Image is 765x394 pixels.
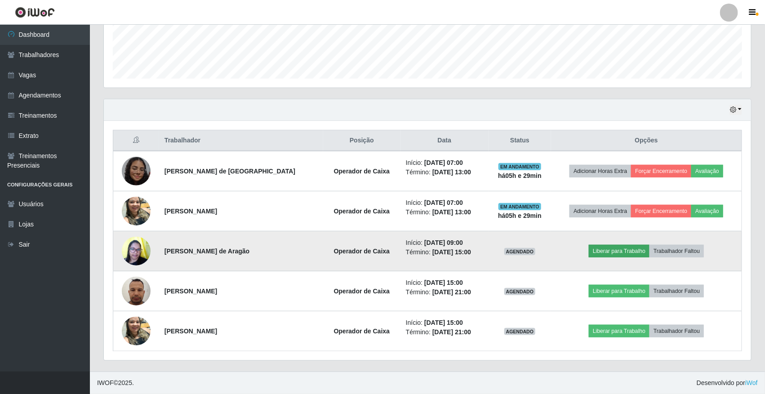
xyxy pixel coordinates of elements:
[122,232,151,270] img: 1632390182177.jpeg
[97,378,134,388] span: © 2025 .
[498,212,542,219] strong: há 05 h e 29 min
[649,325,704,337] button: Trabalhador Faltou
[165,288,217,295] strong: [PERSON_NAME]
[97,379,114,386] span: IWOF
[569,205,631,217] button: Adicionar Horas Extra
[122,157,151,186] img: 1742135666821.jpeg
[424,199,463,206] time: [DATE] 07:00
[631,205,691,217] button: Forçar Encerramento
[406,318,483,328] li: Início:
[589,245,649,257] button: Liberar para Trabalho
[334,208,390,215] strong: Operador de Caixa
[406,158,483,168] li: Início:
[489,130,552,151] th: Status
[334,288,390,295] strong: Operador de Caixa
[406,328,483,337] li: Término:
[15,7,55,18] img: CoreUI Logo
[631,165,691,177] button: Forçar Encerramento
[424,159,463,166] time: [DATE] 07:00
[424,279,463,286] time: [DATE] 15:00
[589,285,649,297] button: Liberar para Trabalho
[589,325,649,337] button: Liberar para Trabalho
[406,198,483,208] li: Início:
[334,328,390,335] strong: Operador de Caixa
[432,328,471,336] time: [DATE] 21:00
[406,168,483,177] li: Término:
[122,312,151,350] img: 1745102593554.jpeg
[165,208,217,215] strong: [PERSON_NAME]
[432,288,471,296] time: [DATE] 21:00
[424,239,463,246] time: [DATE] 09:00
[569,165,631,177] button: Adicionar Horas Extra
[406,208,483,217] li: Término:
[165,168,295,175] strong: [PERSON_NAME] de [GEOGRAPHIC_DATA]
[649,245,704,257] button: Trabalhador Faltou
[432,208,471,216] time: [DATE] 13:00
[406,248,483,257] li: Término:
[165,328,217,335] strong: [PERSON_NAME]
[424,319,463,326] time: [DATE] 15:00
[697,378,758,388] span: Desenvolvido por
[498,203,541,210] span: EM ANDAMENTO
[334,168,390,175] strong: Operador de Caixa
[400,130,489,151] th: Data
[432,168,471,176] time: [DATE] 13:00
[691,205,723,217] button: Avaliação
[504,328,536,335] span: AGENDADO
[498,172,542,179] strong: há 05 h e 29 min
[406,278,483,288] li: Início:
[745,379,758,386] a: iWof
[406,288,483,297] li: Término:
[504,288,536,295] span: AGENDADO
[432,248,471,256] time: [DATE] 15:00
[691,165,723,177] button: Avaliação
[122,272,151,310] img: 1701473418754.jpeg
[159,130,323,151] th: Trabalhador
[165,248,249,255] strong: [PERSON_NAME] de Aragão
[551,130,742,151] th: Opções
[649,285,704,297] button: Trabalhador Faltou
[406,238,483,248] li: Início:
[323,130,400,151] th: Posição
[334,248,390,255] strong: Operador de Caixa
[504,248,536,255] span: AGENDADO
[498,163,541,170] span: EM ANDAMENTO
[122,192,151,230] img: 1745102593554.jpeg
